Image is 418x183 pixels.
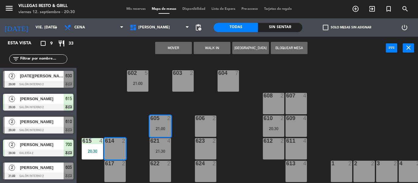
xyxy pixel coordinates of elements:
[261,7,295,11] span: Tarjetas de regalo
[196,138,196,144] div: 623
[58,40,65,47] i: restaurant
[386,43,397,53] button: power_input
[167,138,171,144] div: 4
[179,7,208,11] span: Disponibilidad
[263,93,264,98] div: 608
[263,138,264,144] div: 612
[5,4,14,13] i: menu
[65,72,72,79] span: 630
[150,115,151,121] div: 605
[214,23,258,32] div: Todas
[138,25,170,30] span: [PERSON_NAME]
[69,40,73,47] span: 33
[281,138,284,144] div: 2
[122,138,126,144] div: 2
[258,23,302,32] div: Sin sentar
[401,24,408,31] i: power_settings_new
[281,115,284,121] div: 2
[403,43,414,53] button: close
[155,42,192,54] button: Mover
[5,4,14,15] button: menu
[20,96,64,102] span: [PERSON_NAME]
[401,5,409,13] i: search
[65,95,72,102] span: 615
[9,165,15,171] span: 2
[9,96,15,102] span: 4
[399,161,400,166] div: 4
[349,161,352,166] div: 2
[263,115,264,121] div: 610
[303,161,307,166] div: 4
[303,115,307,121] div: 4
[150,138,151,144] div: 621
[368,5,376,13] i: exit_to_app
[196,115,196,121] div: 606
[194,42,230,54] button: WALK IN
[12,55,20,63] i: filter_list
[82,149,103,153] div: 20:30
[371,161,375,166] div: 2
[74,25,85,30] span: Cena
[195,24,202,31] span: pending_actions
[303,138,307,144] div: 4
[99,138,103,144] div: 4
[20,119,64,125] span: [PERSON_NAME]
[196,161,196,166] div: 624
[3,40,44,47] div: Esta vista
[263,126,284,131] div: 20:30
[323,25,371,30] label: Solo mesas sin asignar
[385,5,392,13] i: turned_in_not
[232,42,269,54] button: [GEOGRAPHIC_DATA]
[271,42,308,54] button: Bloquear Mesa
[65,118,72,125] span: 610
[213,138,216,144] div: 2
[39,40,47,47] i: crop_square
[52,24,60,31] i: arrow_drop_down
[65,141,72,148] span: 700
[352,5,359,13] i: add_circle_outline
[323,25,328,30] span: check_box_outline_blank
[235,70,239,76] div: 7
[303,93,307,98] div: 4
[388,44,395,51] i: power_input
[9,119,15,125] span: 2
[20,73,64,79] span: [DATE][PERSON_NAME]
[213,161,216,166] div: 2
[9,73,15,79] span: 2
[123,7,149,11] span: Mis reservas
[18,3,75,9] div: Villegas Resto & Grill
[213,115,216,121] div: 2
[208,7,238,11] span: Lista de Espera
[331,161,332,166] div: 1
[20,141,64,148] span: [PERSON_NAME]
[238,7,261,11] span: Pre-acceso
[9,142,15,148] span: 2
[150,149,171,153] div: 21:30
[20,164,64,171] span: [PERSON_NAME]
[281,93,284,98] div: 2
[190,70,194,76] div: 2
[167,115,171,121] div: 2
[394,161,397,166] div: 2
[405,44,412,51] i: close
[82,138,83,144] div: 615
[149,7,179,11] span: Mapa de mesas
[122,161,126,166] div: 2
[145,70,148,76] div: 5
[50,40,53,47] span: 9
[150,126,171,131] div: 21:00
[20,56,67,62] input: Filtrar por nombre...
[65,164,72,171] span: 605
[150,161,151,166] div: 622
[127,81,148,86] div: 21:00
